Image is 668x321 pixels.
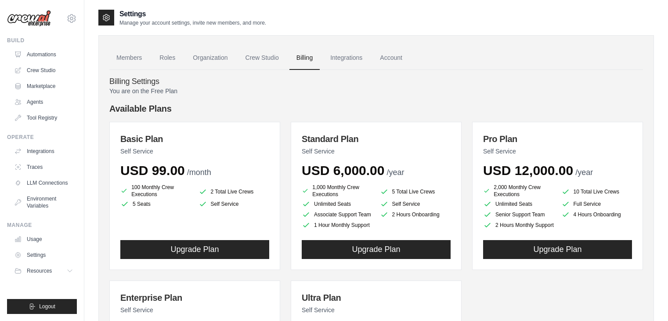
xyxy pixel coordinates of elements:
button: Upgrade Plan [302,240,451,259]
li: 5 Seats [120,200,191,208]
div: Build [7,37,77,44]
p: You are on the Free Plan [109,87,643,95]
span: USD 6,000.00 [302,163,384,178]
li: Unlimited Seats [302,200,373,208]
li: 2 Hours Onboarding [380,210,451,219]
a: Crew Studio [238,46,286,70]
h3: Ultra Plan [302,292,451,304]
span: Logout [39,303,55,310]
p: Self Service [483,147,632,156]
h4: Available Plans [109,102,643,115]
a: Marketplace [11,79,77,93]
a: Organization [186,46,235,70]
li: 2 Total Live Crews [199,186,270,198]
button: Resources [11,264,77,278]
div: Operate [7,134,77,141]
li: 2 Hours Monthly Support [483,221,554,230]
a: Crew Studio [11,63,77,77]
p: Self Service [120,147,269,156]
a: Integrations [11,144,77,158]
button: Upgrade Plan [120,240,269,259]
h2: Settings [119,9,266,19]
a: Billing [289,46,320,70]
li: Unlimited Seats [483,200,554,208]
h3: Enterprise Plan [120,292,269,304]
span: USD 12,000.00 [483,163,573,178]
a: Traces [11,160,77,174]
a: Agents [11,95,77,109]
span: USD 99.00 [120,163,185,178]
span: /year [575,168,593,177]
span: /year [386,168,404,177]
h3: Pro Plan [483,133,632,145]
h4: Billing Settings [109,77,643,87]
li: 1,000 Monthly Crew Executions [302,184,373,198]
li: 5 Total Live Crews [380,186,451,198]
button: Upgrade Plan [483,240,632,259]
h3: Standard Plan [302,133,451,145]
li: Full Service [561,200,632,208]
p: Manage your account settings, invite new members, and more. [119,19,266,26]
li: Senior Support Team [483,210,554,219]
li: 2,000 Monthly Crew Executions [483,184,554,198]
a: Tool Registry [11,111,77,125]
li: Associate Support Team [302,210,373,219]
h3: Basic Plan [120,133,269,145]
a: Account [373,46,409,70]
span: Resources [27,267,52,274]
p: Self Service [120,306,269,314]
li: 4 Hours Onboarding [561,210,632,219]
p: Self Service [302,147,451,156]
a: Automations [11,47,77,62]
li: Self Service [199,200,270,208]
li: 10 Total Live Crews [561,186,632,198]
a: Roles [152,46,182,70]
a: Usage [11,232,77,246]
button: Logout [7,299,77,314]
a: LLM Connections [11,176,77,190]
a: Settings [11,248,77,262]
span: /month [187,168,211,177]
li: 1 Hour Monthly Support [302,221,373,230]
li: Self Service [380,200,451,208]
p: Self Service [302,306,451,314]
li: 100 Monthly Crew Executions [120,184,191,198]
a: Environment Variables [11,192,77,213]
img: Logo [7,10,51,27]
a: Members [109,46,149,70]
a: Integrations [323,46,369,70]
div: Manage [7,222,77,229]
